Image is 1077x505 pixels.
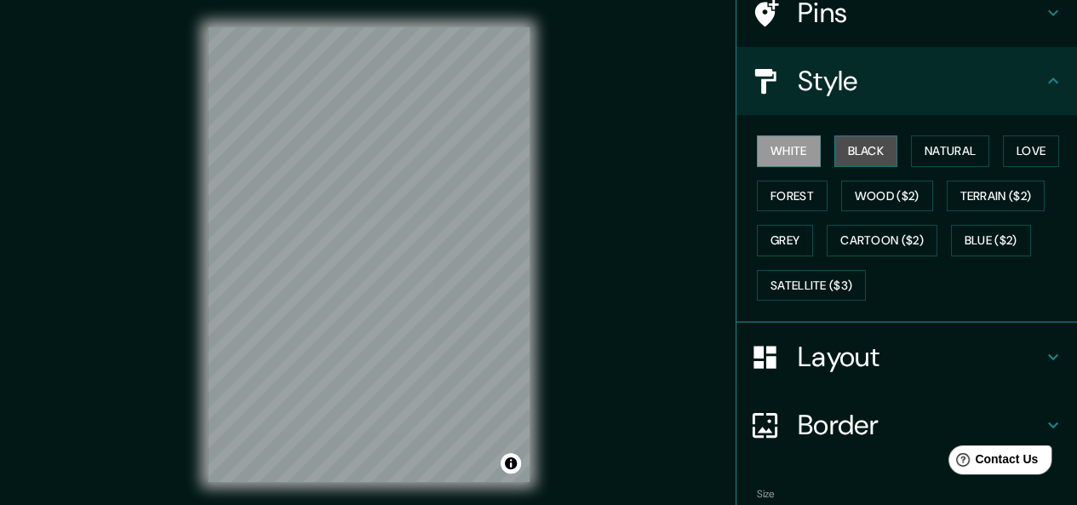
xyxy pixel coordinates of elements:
button: Love [1003,135,1059,167]
button: Terrain ($2) [947,181,1045,212]
h4: Border [798,408,1043,442]
canvas: Map [208,27,530,482]
button: White [757,135,821,167]
button: Natural [911,135,989,167]
button: Toggle attribution [501,453,521,473]
div: Layout [736,323,1077,391]
button: Blue ($2) [951,225,1031,256]
h4: Layout [798,340,1043,374]
button: Cartoon ($2) [827,225,937,256]
button: Satellite ($3) [757,270,866,301]
iframe: Help widget launcher [925,439,1058,486]
button: Forest [757,181,828,212]
h4: Style [798,64,1043,98]
button: Black [834,135,898,167]
label: Size [757,487,775,502]
div: Style [736,47,1077,115]
button: Grey [757,225,813,256]
button: Wood ($2) [841,181,933,212]
div: Border [736,391,1077,459]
